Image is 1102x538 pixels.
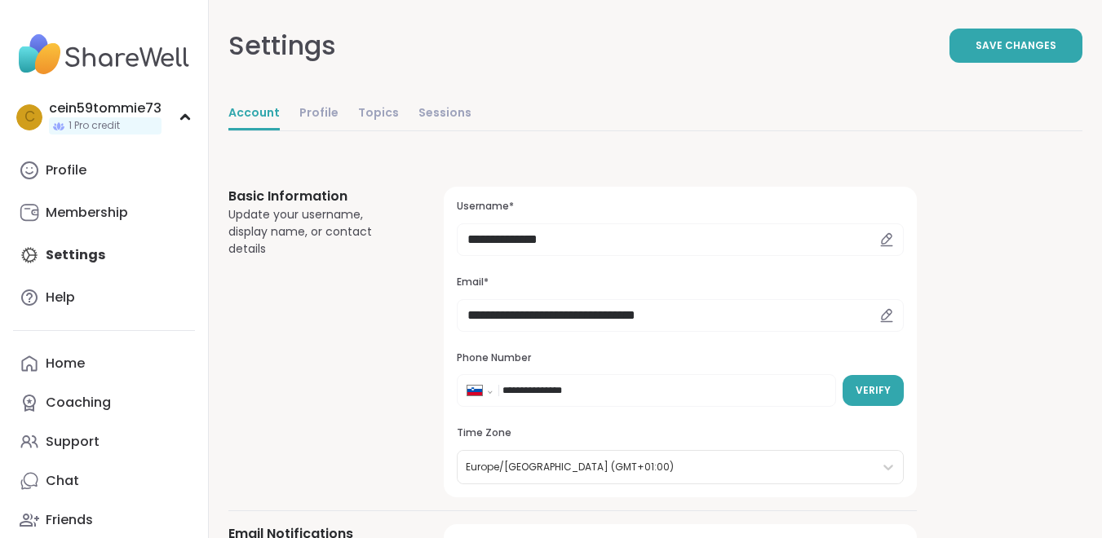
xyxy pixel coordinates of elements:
button: Verify [843,375,904,406]
div: Profile [46,161,86,179]
img: ShareWell Nav Logo [13,26,195,83]
a: Coaching [13,383,195,422]
a: Chat [13,461,195,501]
button: Save Changes [949,29,1082,63]
div: Chat [46,472,79,490]
div: Update your username, display name, or contact details [228,206,405,258]
div: Settings [228,26,336,65]
h3: Username* [457,200,904,214]
div: Help [46,289,75,306]
a: Sessions [418,98,471,130]
div: Membership [46,204,128,222]
a: Topics [358,98,399,130]
a: Account [228,98,280,130]
span: c [24,107,35,128]
h3: Basic Information [228,187,405,206]
a: Profile [13,151,195,190]
div: cein59tommie73 [49,99,162,117]
div: Coaching [46,394,111,412]
h3: Phone Number [457,351,904,365]
a: Support [13,422,195,461]
div: Home [46,355,85,373]
span: Save Changes [976,38,1056,53]
div: Support [46,433,100,451]
a: Membership [13,193,195,232]
a: Profile [299,98,339,130]
a: Home [13,344,195,383]
div: Friends [46,511,93,529]
span: 1 Pro credit [69,119,120,133]
span: Verify [856,383,891,398]
h3: Time Zone [457,426,904,440]
a: Help [13,278,195,317]
h3: Email* [457,276,904,289]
